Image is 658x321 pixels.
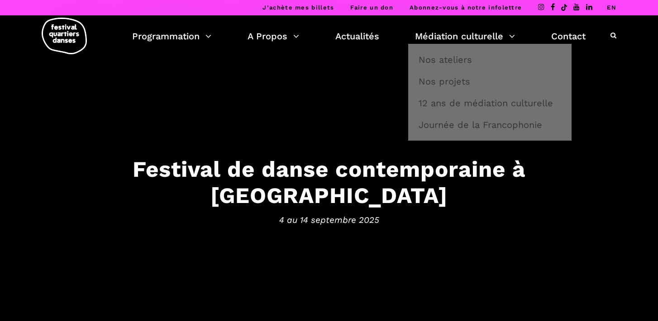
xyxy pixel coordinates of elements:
a: Contact [551,28,586,44]
a: Programmation [132,28,211,44]
a: EN [607,4,616,11]
img: logo-fqd-med [42,18,87,54]
a: Faire un don [350,4,393,11]
h3: Festival de danse contemporaine à [GEOGRAPHIC_DATA] [48,156,610,209]
a: J’achète mes billets [262,4,334,11]
span: 4 au 14 septembre 2025 [48,213,610,227]
a: Abonnez-vous à notre infolettre [410,4,522,11]
a: 12 ans de médiation culturelle [413,93,567,113]
a: Nos projets [413,71,567,92]
a: Journée de la Francophonie [413,114,567,135]
a: A Propos [248,28,299,44]
a: Médiation culturelle [415,28,515,44]
a: Actualités [335,28,379,44]
a: Nos ateliers [413,49,567,70]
